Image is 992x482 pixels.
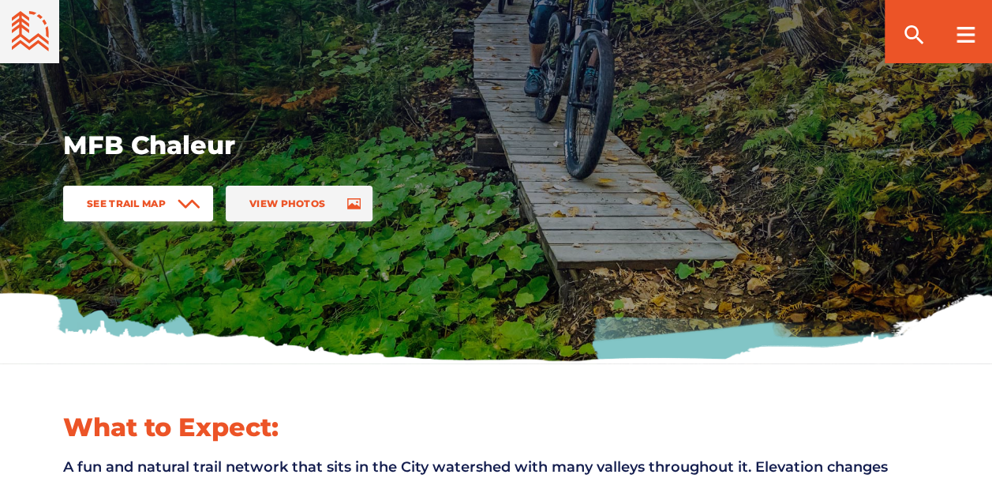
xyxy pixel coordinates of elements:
span: View Photos [249,198,325,209]
a: See Trail Map [63,186,213,221]
a: View Photos [226,186,372,221]
span: See Trail Map [87,198,166,209]
h1: MFB Chaleur [63,129,584,162]
ion-icon: search [901,22,926,47]
h1: What to Expect: [63,411,929,444]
